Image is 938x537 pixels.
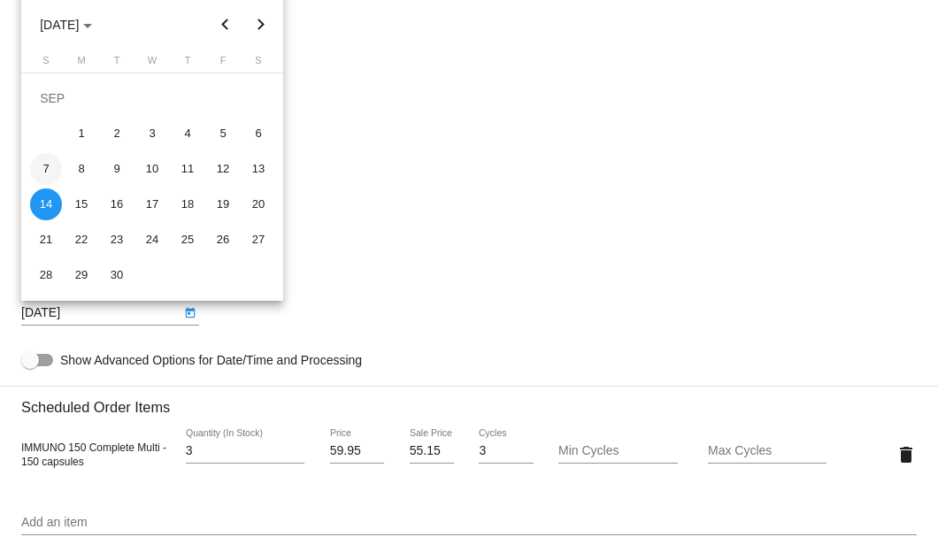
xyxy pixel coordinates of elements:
div: 17 [136,188,168,220]
div: 25 [172,224,204,256]
th: Tuesday [99,55,135,73]
td: September 1, 2025 [64,116,99,151]
div: 26 [207,224,239,256]
th: Friday [205,55,241,73]
td: September 18, 2025 [170,187,205,222]
th: Thursday [170,55,205,73]
td: September 19, 2025 [205,187,241,222]
td: September 30, 2025 [99,257,135,293]
div: 7 [30,153,62,185]
div: 18 [172,188,204,220]
div: 6 [242,118,274,150]
div: 9 [101,153,133,185]
div: 3 [136,118,168,150]
div: 24 [136,224,168,256]
div: 30 [101,259,133,291]
button: Previous month [208,7,243,42]
td: September 4, 2025 [170,116,205,151]
td: September 26, 2025 [205,222,241,257]
div: 22 [65,224,97,256]
th: Wednesday [135,55,170,73]
td: September 23, 2025 [99,222,135,257]
div: 28 [30,259,62,291]
td: September 15, 2025 [64,187,99,222]
div: 4 [172,118,204,150]
td: September 25, 2025 [170,222,205,257]
div: 21 [30,224,62,256]
td: September 3, 2025 [135,116,170,151]
button: Choose month and year [26,7,106,42]
th: Sunday [28,55,64,73]
td: SEP [28,81,276,116]
td: September 28, 2025 [28,257,64,293]
td: September 7, 2025 [28,151,64,187]
td: September 29, 2025 [64,257,99,293]
td: September 11, 2025 [170,151,205,187]
button: Next month [243,7,279,42]
div: 20 [242,188,274,220]
td: September 5, 2025 [205,116,241,151]
td: September 21, 2025 [28,222,64,257]
span: [DATE] [40,18,92,32]
td: September 22, 2025 [64,222,99,257]
td: September 27, 2025 [241,222,276,257]
div: 23 [101,224,133,256]
td: September 9, 2025 [99,151,135,187]
th: Monday [64,55,99,73]
td: September 2, 2025 [99,116,135,151]
td: September 20, 2025 [241,187,276,222]
td: September 13, 2025 [241,151,276,187]
div: 14 [30,188,62,220]
td: September 14, 2025 [28,187,64,222]
div: 19 [207,188,239,220]
td: September 24, 2025 [135,222,170,257]
div: 11 [172,153,204,185]
td: September 16, 2025 [99,187,135,222]
td: September 6, 2025 [241,116,276,151]
td: September 10, 2025 [135,151,170,187]
div: 10 [136,153,168,185]
th: Saturday [241,55,276,73]
div: 12 [207,153,239,185]
td: September 12, 2025 [205,151,241,187]
div: 15 [65,188,97,220]
div: 27 [242,224,274,256]
div: 5 [207,118,239,150]
div: 16 [101,188,133,220]
div: 8 [65,153,97,185]
td: September 17, 2025 [135,187,170,222]
div: 29 [65,259,97,291]
div: 1 [65,118,97,150]
td: September 8, 2025 [64,151,99,187]
div: 13 [242,153,274,185]
div: 2 [101,118,133,150]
